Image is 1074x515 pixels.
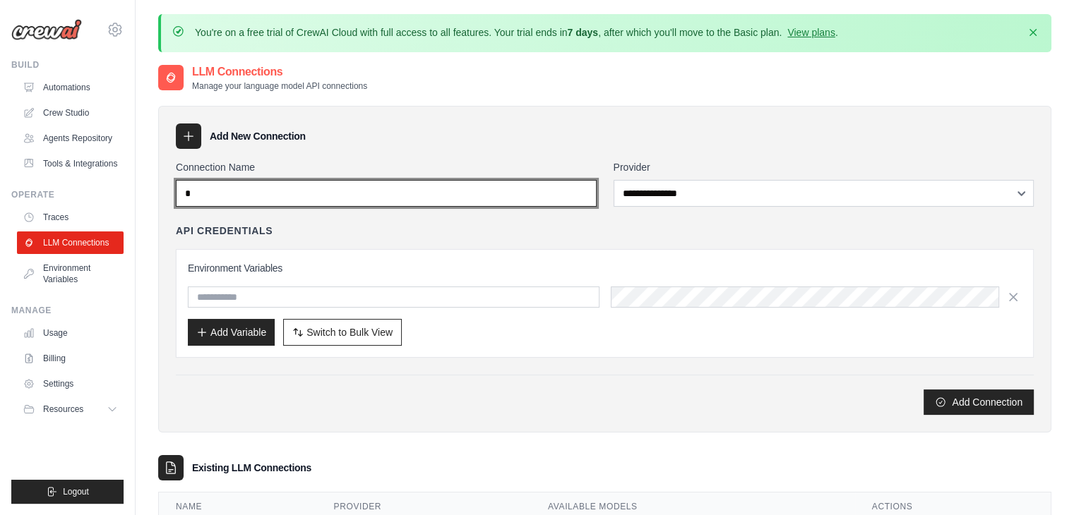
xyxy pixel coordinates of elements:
a: Billing [17,347,124,370]
a: LLM Connections [17,231,124,254]
button: Add Variable [188,319,275,346]
h3: Environment Variables [188,261,1022,275]
h3: Existing LLM Connections [192,461,311,475]
img: Logo [11,19,82,40]
a: Settings [17,372,124,395]
button: Resources [17,398,124,420]
span: Resources [43,404,83,415]
span: Logout [63,486,89,497]
strong: 7 days [567,27,598,38]
a: View plans [787,27,835,38]
p: Manage your language model API connections [192,80,367,92]
a: Agents Repository [17,127,124,150]
div: Build [11,59,124,71]
label: Provider [614,160,1034,174]
a: Automations [17,76,124,99]
button: Logout [11,480,124,504]
button: Add Connection [924,389,1034,415]
a: Traces [17,206,124,229]
a: Crew Studio [17,102,124,124]
p: You're on a free trial of CrewAI Cloud with full access to all features. Your trial ends in , aft... [195,25,838,40]
label: Connection Name [176,160,597,174]
span: Switch to Bulk View [306,325,393,339]
a: Usage [17,322,124,344]
h3: Add New Connection [210,129,306,143]
a: Environment Variables [17,257,124,291]
a: Tools & Integrations [17,152,124,175]
h4: API Credentials [176,224,273,238]
button: Switch to Bulk View [283,319,402,346]
div: Operate [11,189,124,200]
div: Manage [11,305,124,316]
h2: LLM Connections [192,63,367,80]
